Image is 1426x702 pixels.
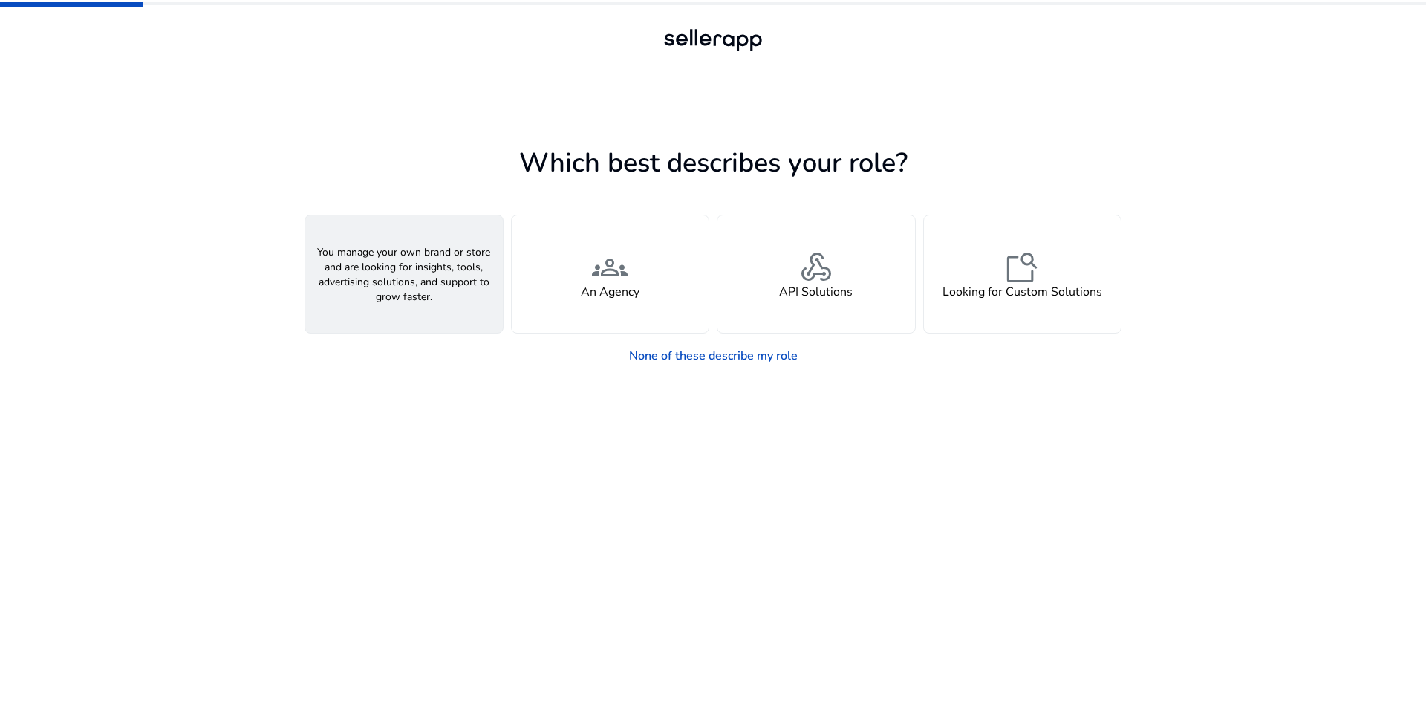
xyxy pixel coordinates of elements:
[581,285,639,299] h4: An Agency
[592,250,628,285] span: groups
[717,215,916,334] button: webhookAPI Solutions
[617,341,810,371] a: None of these describe my role
[798,250,834,285] span: webhook
[305,215,504,334] button: You manage your own brand or store and are looking for insights, tools, advertising solutions, an...
[923,215,1122,334] button: feature_searchLooking for Custom Solutions
[511,215,710,334] button: groupsAn Agency
[305,147,1121,179] h1: Which best describes your role?
[779,285,853,299] h4: API Solutions
[1004,250,1040,285] span: feature_search
[942,285,1102,299] h4: Looking for Custom Solutions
